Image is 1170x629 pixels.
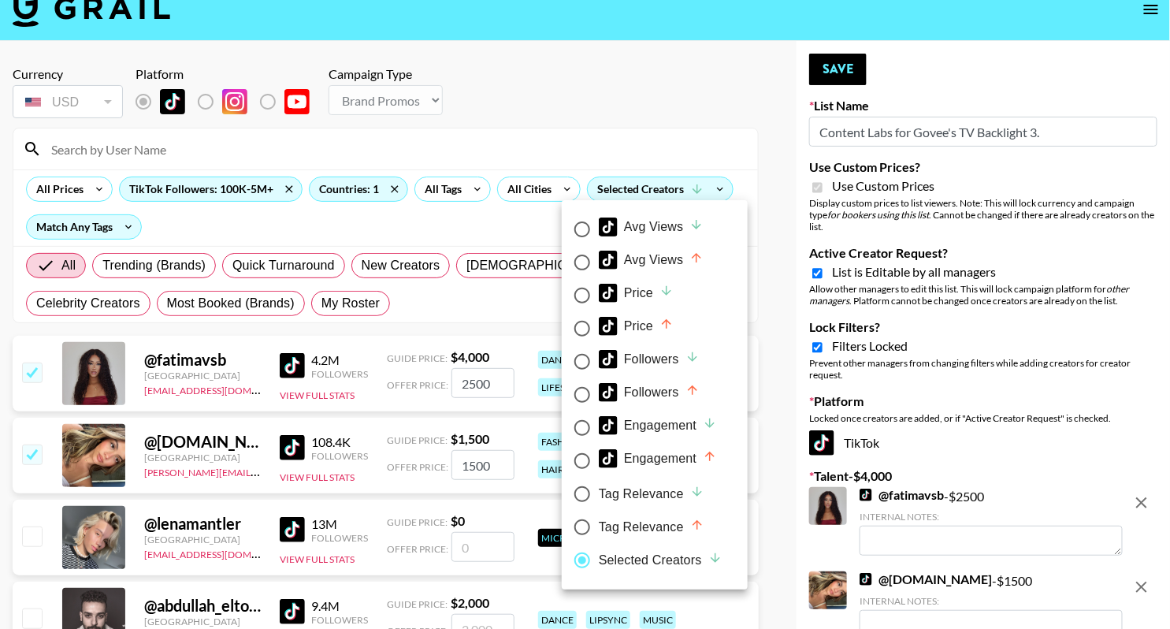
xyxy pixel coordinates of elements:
[599,485,704,504] div: Tag Relevance
[599,284,674,303] div: Price
[599,518,704,537] div: Tag Relevance
[599,449,717,468] div: Engagement
[599,383,700,402] div: Followers
[599,551,722,570] div: Selected Creators
[599,251,704,270] div: Avg Views
[599,317,674,336] div: Price
[599,218,704,236] div: Avg Views
[599,350,700,369] div: Followers
[599,416,717,435] div: Engagement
